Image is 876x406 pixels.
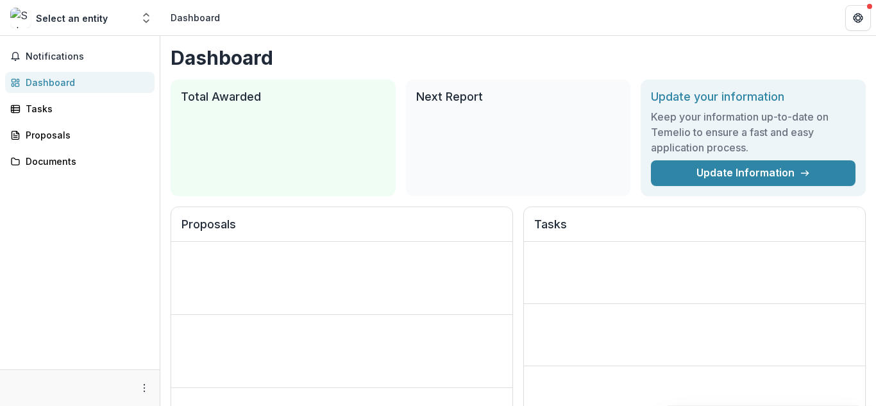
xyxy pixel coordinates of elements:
a: Proposals [5,124,155,146]
img: Select an entity [10,8,31,28]
div: Documents [26,155,144,168]
nav: breadcrumb [165,8,225,27]
div: Dashboard [26,76,144,89]
div: Proposals [26,128,144,142]
div: Select an entity [36,12,108,25]
a: Tasks [5,98,155,119]
a: Documents [5,151,155,172]
button: Open entity switcher [137,5,155,31]
button: Notifications [5,46,155,67]
h2: Total Awarded [181,90,385,104]
div: Tasks [26,102,144,115]
h2: Next Report [416,90,621,104]
h3: Keep your information up-to-date on Temelio to ensure a fast and easy application process. [651,109,855,155]
button: Get Help [845,5,871,31]
h2: Tasks [534,217,855,242]
div: Dashboard [171,11,220,24]
span: Notifications [26,51,149,62]
a: Dashboard [5,72,155,93]
button: More [137,380,152,396]
a: Update Information [651,160,855,186]
h2: Update your information [651,90,855,104]
h1: Dashboard [171,46,866,69]
h2: Proposals [181,217,502,242]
